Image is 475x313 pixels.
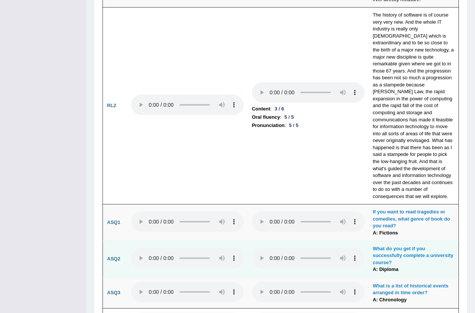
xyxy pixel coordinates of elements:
b: A: Chronology [373,297,407,302]
li: : [252,113,365,121]
b: If you want to read tragedies or comedies, what genre of book do you read? [373,209,450,228]
b: A: Fictions [373,230,398,236]
b: ASQ3 [107,290,120,295]
li: : [252,121,365,130]
div: 5 / 5 [286,121,302,129]
b: Oral fluency [252,113,280,121]
b: ASQ1 [107,219,120,225]
div: 3 / 6 [271,105,287,113]
b: A: Diploma [373,266,399,272]
li: : [252,105,365,113]
b: What is a list of historical events arranged in time order? [373,283,449,296]
b: What do you get if you successfully complete a university course? [373,246,454,265]
b: RL2 [107,103,116,108]
b: ASQ2 [107,256,120,262]
b: Pronunciation [252,121,285,130]
div: 5 / 5 [281,113,297,121]
td: The history of software is of course very very new. And the whole IT industry is really only [DEM... [369,8,459,204]
b: Content [252,105,270,113]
